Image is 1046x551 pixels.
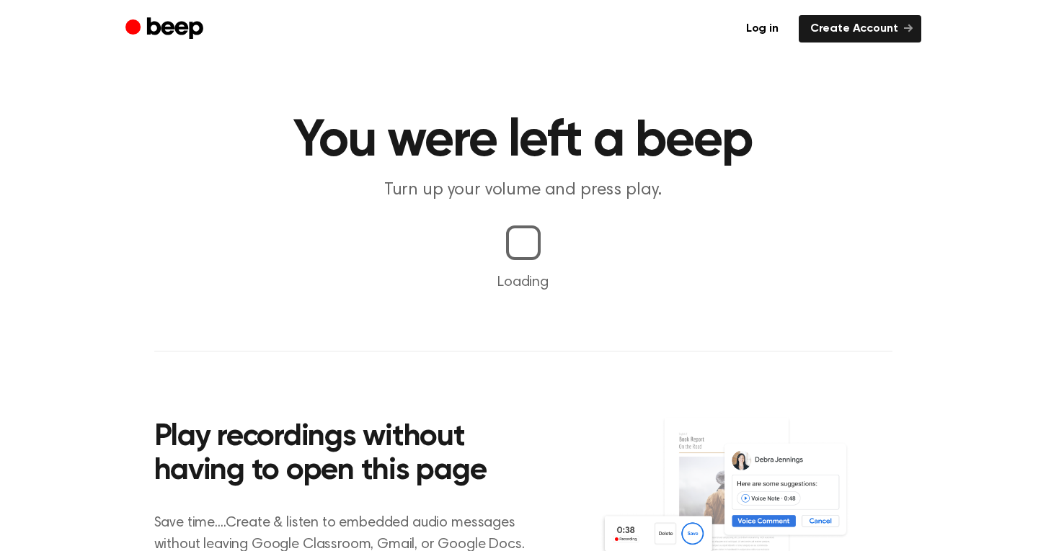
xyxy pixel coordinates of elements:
[799,15,921,42] a: Create Account
[154,421,543,489] h2: Play recordings without having to open this page
[247,179,800,202] p: Turn up your volume and press play.
[17,272,1029,293] p: Loading
[125,15,207,43] a: Beep
[735,15,790,42] a: Log in
[154,115,892,167] h1: You were left a beep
